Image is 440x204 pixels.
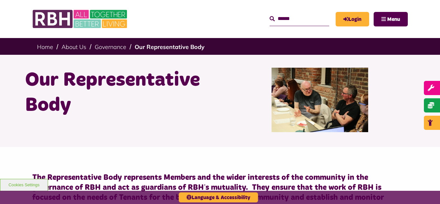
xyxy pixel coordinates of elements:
a: Our Representative Body [135,43,205,51]
h1: Our Representative Body [25,68,215,118]
a: Governance [95,43,126,51]
img: RBH [32,6,129,32]
button: Language & Accessibility [179,192,258,202]
a: MyRBH [336,12,369,26]
iframe: Netcall Web Assistant for live chat [411,175,440,204]
span: Menu [387,17,400,22]
a: About Us [62,43,86,51]
a: Home [37,43,53,51]
img: Rep Body [272,68,368,132]
button: Navigation [374,12,408,26]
